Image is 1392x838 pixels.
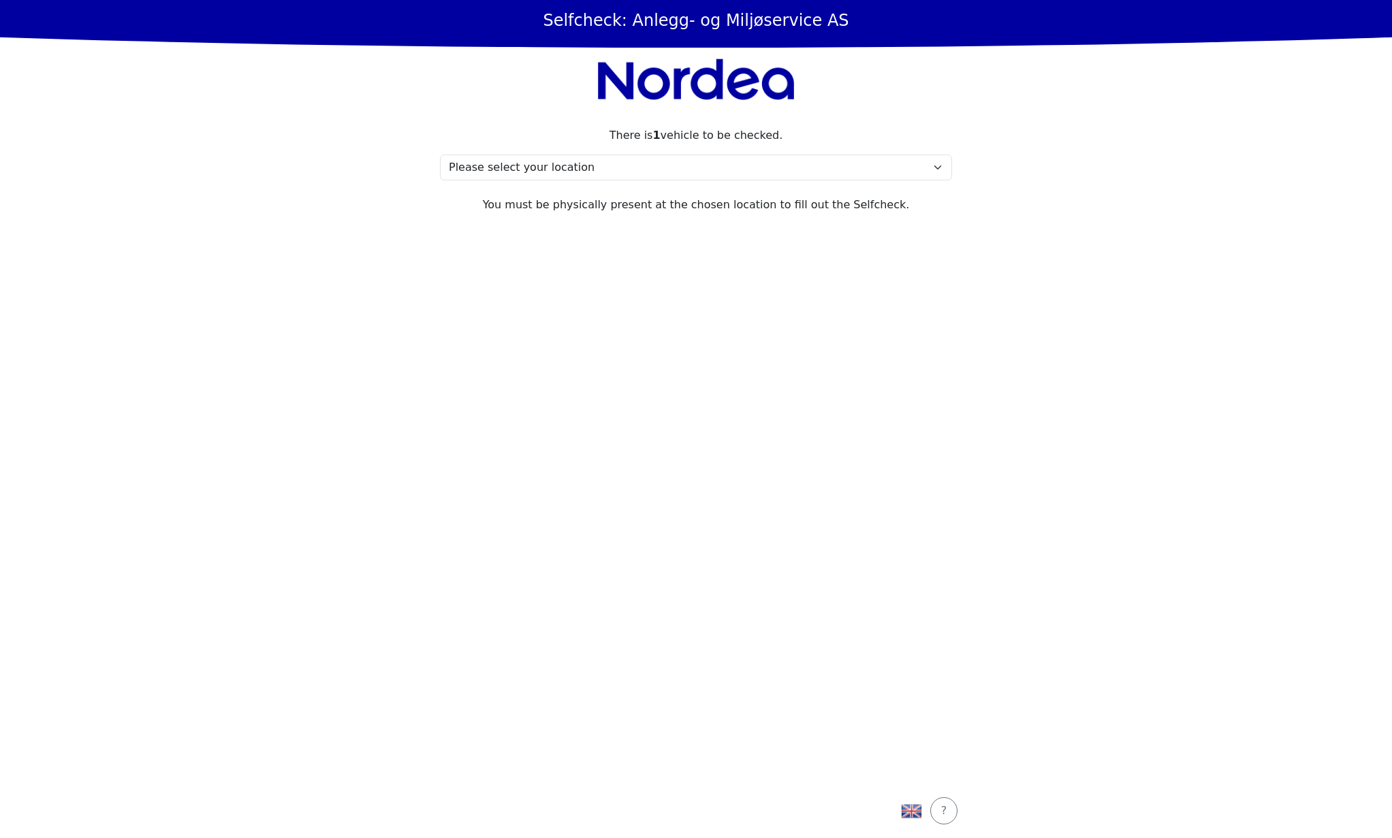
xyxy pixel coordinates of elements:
[652,129,660,142] strong: 1
[598,59,794,100] img: Nordea Finans Norge AS
[543,11,849,31] h1: Selfcheck: Anlegg- og Miljøservice AS
[901,801,921,821] img: 7AiV5eXjk7o66Ll2Qd7VA2nvzvBHmZ09wKvcuKioqoeqkQUNYKJpLSiQntST+zvVdwszkbiSezvVdQm6T93i3AP4FyPKsWKay...
[440,197,952,213] p: You must be physically present at the chosen location to fill out the Selfcheck.
[930,797,958,824] button: ?
[939,803,949,819] div: ?
[440,127,952,144] div: There is vehicle to be checked.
